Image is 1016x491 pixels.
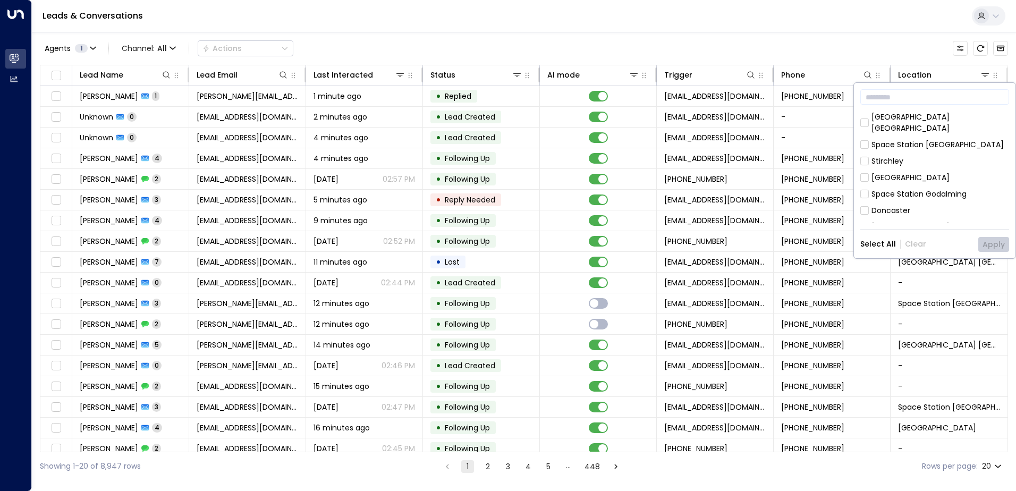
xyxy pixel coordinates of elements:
[314,277,338,288] span: Aug 12, 2025
[157,44,167,53] span: All
[436,149,441,167] div: •
[664,360,766,371] span: leads@space-station.co.uk
[664,402,766,412] span: leads@space-station.co.uk
[197,69,238,81] div: Lead Email
[314,174,338,184] span: Aug 19, 2025
[152,195,161,204] span: 3
[49,69,63,82] span: Toggle select all
[49,276,63,290] span: Toggle select row
[871,222,1009,244] div: [GEOGRAPHIC_DATA] [GEOGRAPHIC_DATA]
[49,256,63,269] span: Toggle select row
[781,277,844,288] span: +447759322142
[436,191,441,209] div: •
[197,132,298,143] span: Caroleparslow31@hotmail.com
[445,153,490,164] span: Following Up
[781,236,844,247] span: +447927090755
[197,381,298,392] span: shonaehenry@hotmail.com
[664,69,692,81] div: Trigger
[898,422,976,433] span: Space Station Slough
[80,194,138,205] span: Martin Higgs
[75,44,88,53] span: 1
[664,194,766,205] span: leads@space-station.co.uk
[197,360,298,371] span: matthew@mwbg.uk
[197,236,298,247] span: kykyhuntington@gmail.com
[49,90,63,103] span: Toggle select row
[891,376,1007,396] td: -
[664,340,766,350] span: leads@space-station.co.uk
[781,298,844,309] span: +447707757021
[49,297,63,310] span: Toggle select row
[49,193,63,207] span: Toggle select row
[781,360,844,371] span: +447854433762
[547,69,639,81] div: AI mode
[152,236,161,245] span: 2
[314,132,368,143] span: 4 minutes ago
[382,402,415,412] p: 02:47 PM
[445,91,471,101] span: Replied
[891,438,1007,459] td: -
[860,205,1009,216] div: Doncaster
[871,156,903,167] div: Stirchley
[547,69,580,81] div: AI mode
[314,402,338,412] span: Aug 20, 2025
[80,381,138,392] span: Shonae Henry
[774,107,891,127] td: -
[436,87,441,105] div: •
[152,174,161,183] span: 2
[871,189,967,200] div: Space Station Godalming
[430,69,522,81] div: Status
[80,153,138,164] span: Jude Jones
[436,232,441,250] div: •
[80,236,138,247] span: Kyle Huntington
[49,173,63,186] span: Toggle select row
[314,236,338,247] span: Aug 19, 2025
[664,381,727,392] span: +447584812229
[436,211,441,230] div: •
[436,336,441,354] div: •
[860,189,1009,200] div: Space Station Godalming
[49,359,63,373] span: Toggle select row
[898,298,1000,309] span: Space Station Chiswick
[80,69,172,81] div: Lead Name
[117,41,180,56] button: Channel:All
[197,402,298,412] span: shonaehenry@hotmail.com
[445,174,490,184] span: Following Up
[905,240,926,248] button: Clear
[481,460,494,473] button: Go to page 2
[445,360,495,371] span: Lead Created
[152,361,162,370] span: 0
[49,338,63,352] span: Toggle select row
[314,422,370,433] span: 16 minutes ago
[860,156,1009,167] div: Stirchley
[891,273,1007,293] td: -
[80,319,138,329] span: Ivan Arvay
[860,222,1009,244] div: [GEOGRAPHIC_DATA] [GEOGRAPHIC_DATA]
[609,460,622,473] button: Go to next page
[197,215,298,226] span: kykyhuntington@gmail.com
[197,112,298,122] span: cynthiaxxhung@gmail.com
[871,172,950,183] div: [GEOGRAPHIC_DATA]
[45,45,71,52] span: Agents
[664,174,727,184] span: +447495314957
[197,340,298,350] span: matthew@mwbg.uk
[197,69,289,81] div: Lead Email
[781,402,844,412] span: +447584812229
[197,298,298,309] span: ivan.arvay@yahoo.co.uk
[80,422,138,433] span: Jassi Aujla
[445,402,490,412] span: Following Up
[436,170,441,188] div: •
[781,319,844,329] span: +447707757021
[860,240,896,248] button: Select All
[197,443,298,454] span: aujlajaskeert@gmail.com
[445,277,495,288] span: Lead Created
[49,235,63,248] span: Toggle select row
[152,216,162,225] span: 4
[381,277,415,288] p: 02:44 PM
[49,111,63,124] span: Toggle select row
[314,112,367,122] span: 2 minutes ago
[445,215,490,226] span: Following Up
[445,236,490,247] span: Following Up
[382,360,415,371] p: 02:46 PM
[314,443,338,454] span: Aug 19, 2025
[40,461,141,472] div: Showing 1-20 of 8,947 rows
